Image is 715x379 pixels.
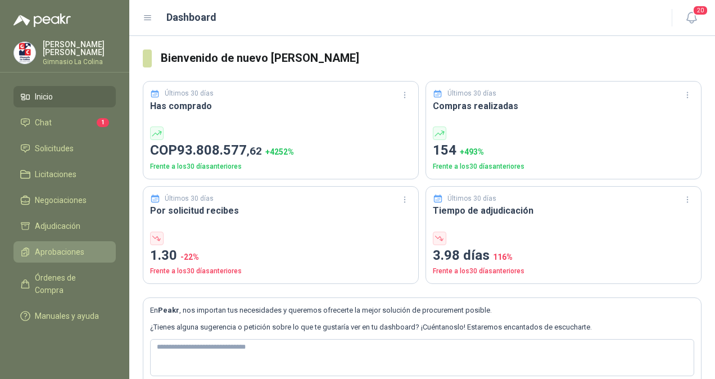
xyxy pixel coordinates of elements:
a: Manuales y ayuda [13,305,116,327]
h3: Tiempo de adjudicación [433,204,694,218]
p: 1.30 [150,245,411,267]
span: 93.808.577 [177,142,262,158]
h3: Bienvenido de nuevo [PERSON_NAME] [161,49,702,67]
a: Negociaciones [13,189,116,211]
span: Inicio [35,91,53,103]
p: Últimos 30 días [447,193,496,204]
span: 1 [97,118,109,127]
img: Company Logo [14,42,35,64]
a: Inicio [13,86,116,107]
span: Órdenes de Compra [35,272,105,296]
h1: Dashboard [166,10,216,25]
p: COP [150,140,411,161]
p: Frente a los 30 días anteriores [150,161,411,172]
img: Logo peakr [13,13,71,27]
p: 3.98 días [433,245,694,267]
span: + 493 % [460,147,484,156]
p: Últimos 30 días [447,88,496,99]
a: Aprobaciones [13,241,116,263]
h3: Has comprado [150,99,411,113]
span: Solicitudes [35,142,74,155]
a: Solicitudes [13,138,116,159]
p: [PERSON_NAME] [PERSON_NAME] [43,40,116,56]
p: Últimos 30 días [165,88,214,99]
h3: Por solicitud recibes [150,204,411,218]
span: + 4252 % [265,147,294,156]
span: ,62 [247,145,262,157]
span: 20 [693,5,708,16]
button: 20 [681,8,702,28]
a: Chat1 [13,112,116,133]
a: Licitaciones [13,164,116,185]
p: 154 [433,140,694,161]
span: -22 % [180,252,199,261]
span: Licitaciones [35,168,76,181]
b: Peakr [158,306,179,314]
span: 116 % [493,252,513,261]
a: Adjudicación [13,215,116,237]
span: Negociaciones [35,194,87,206]
span: Manuales y ayuda [35,310,99,322]
p: En , nos importan tus necesidades y queremos ofrecerte la mejor solución de procurement posible. [150,305,694,316]
span: Chat [35,116,52,129]
p: Últimos 30 días [165,193,214,204]
p: ¿Tienes alguna sugerencia o petición sobre lo que te gustaría ver en tu dashboard? ¡Cuéntanoslo! ... [150,322,694,333]
p: Gimnasio La Colina [43,58,116,65]
span: Aprobaciones [35,246,84,258]
p: Frente a los 30 días anteriores [433,266,694,277]
p: Frente a los 30 días anteriores [150,266,411,277]
a: Órdenes de Compra [13,267,116,301]
span: Adjudicación [35,220,80,232]
p: Frente a los 30 días anteriores [433,161,694,172]
h3: Compras realizadas [433,99,694,113]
